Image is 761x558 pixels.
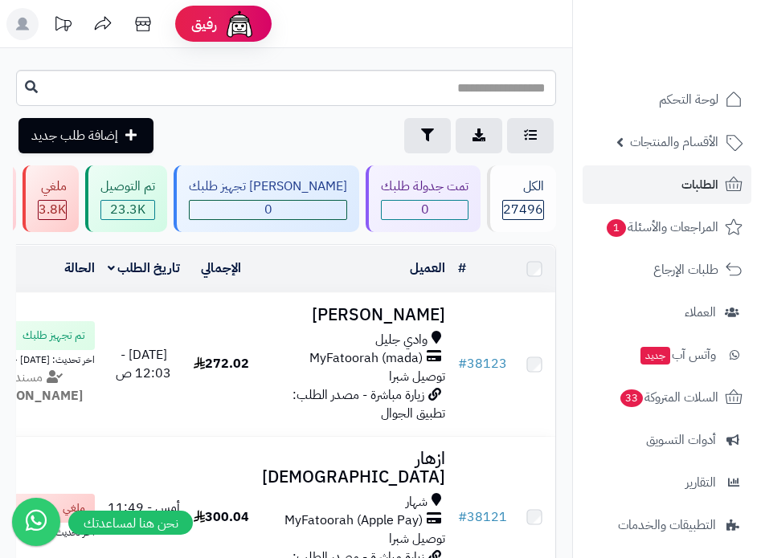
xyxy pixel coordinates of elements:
[458,259,466,278] a: #
[38,177,67,196] div: ملغي
[31,126,118,145] span: إضافة طلب جديد
[583,165,751,204] a: الطلبات
[194,507,249,527] span: 300.04
[681,173,718,196] span: الطلبات
[458,507,507,527] a: #38121
[82,165,170,232] a: تم التوصيل 23.3K
[389,367,445,386] span: توصيل شبرا
[293,385,445,423] span: زيارة مباشرة - مصدر الطلب: تطبيق الجوال
[389,529,445,548] span: توصيل شبرا
[583,506,751,544] a: التطبيقات والخدمات
[64,259,95,278] a: الحالة
[362,165,484,232] a: تمت جدولة طلبك 0
[583,250,751,289] a: طلبات الإرجاع
[406,493,428,511] span: شهار
[659,88,718,111] span: لوحة التحكم
[262,306,445,324] h3: [PERSON_NAME]
[170,165,362,232] a: [PERSON_NAME] تجهيز طلبك 0
[100,177,155,196] div: تم التوصيل
[630,131,718,153] span: الأقسام والمنتجات
[619,386,718,409] span: السلات المتروكة
[381,177,468,196] div: تمت جدولة طلبك
[190,201,346,219] span: 0
[284,511,423,530] span: MyFatoorah (Apple Pay)
[63,500,85,516] span: ملغي
[685,301,716,324] span: العملاء
[583,421,751,459] a: أدوات التسويق
[101,201,154,219] div: 23299
[18,118,153,153] a: إضافة طلب جديد
[618,514,716,536] span: التطبيقات والخدمات
[191,14,217,34] span: رفيق
[116,345,171,383] span: [DATE] - 12:03 ص
[19,165,82,232] a: ملغي 3.8K
[262,450,445,487] h3: ازهار [DEMOGRAPHIC_DATA]
[201,259,241,278] a: الإجمالي
[607,219,626,237] span: 1
[101,201,154,219] span: 23.3K
[458,354,467,373] span: #
[39,201,66,219] span: 3.8K
[639,344,716,366] span: وآتس آب
[108,498,180,536] span: أمس - 11:49 م
[39,201,66,219] div: 3825
[583,208,751,246] a: المراجعات والأسئلة1
[410,259,445,278] a: العميل
[223,8,256,40] img: ai-face.png
[43,8,83,44] a: تحديثات المنصة
[194,354,249,373] span: 272.02
[503,201,543,219] span: 27496
[640,347,670,365] span: جديد
[620,389,643,407] span: 33
[108,259,181,278] a: تاريخ الطلب
[583,293,751,332] a: العملاء
[653,259,718,281] span: طلبات الإرجاع
[583,80,751,119] a: لوحة التحكم
[583,378,751,417] a: السلات المتروكة33
[458,507,467,527] span: #
[685,471,716,494] span: التقارير
[646,429,716,451] span: أدوات التسويق
[583,463,751,502] a: التقارير
[502,177,544,196] div: الكل
[484,165,559,232] a: الكل27496
[23,328,85,344] span: تم تجهيز طلبك
[458,354,507,373] a: #38123
[189,177,347,196] div: [PERSON_NAME] تجهيز طلبك
[583,336,751,374] a: وآتس آبجديد
[605,216,718,238] span: المراجعات والأسئلة
[375,331,428,349] span: وادي جليل
[309,349,423,368] span: MyFatoorah (mada)
[382,201,468,219] span: 0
